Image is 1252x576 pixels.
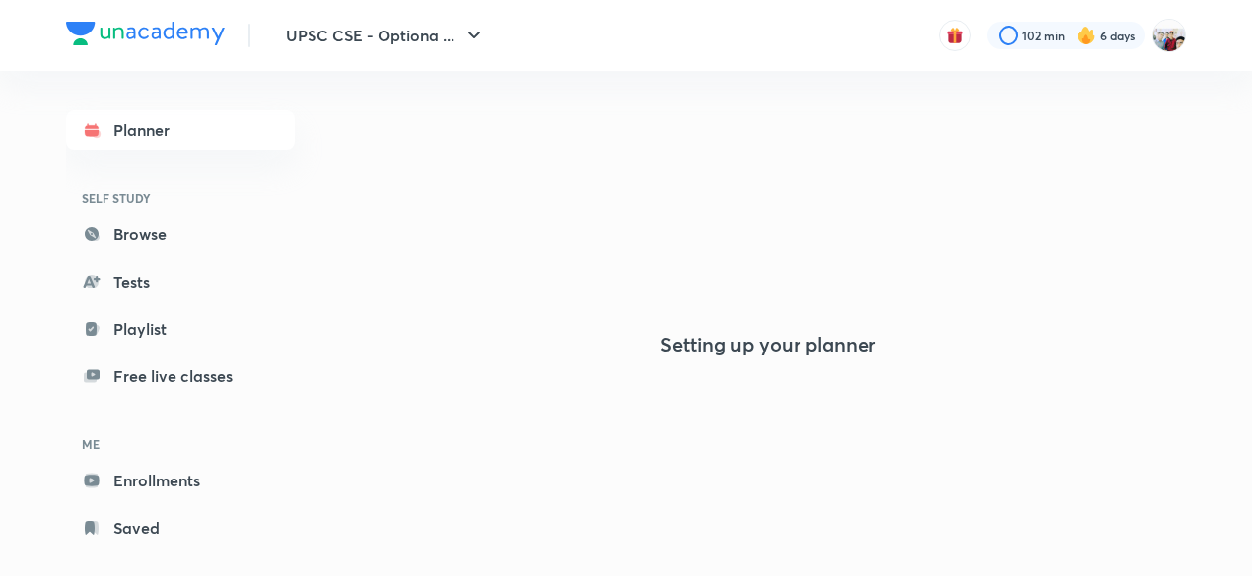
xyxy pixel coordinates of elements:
h4: Setting up your planner [661,333,875,356]
a: Playlist [66,309,295,349]
a: Browse [66,215,295,254]
a: Tests [66,262,295,301]
button: UPSC CSE - Optiona ... [274,16,498,55]
img: streak [1077,26,1096,45]
img: avatar [946,27,964,44]
a: Enrollments [66,461,295,500]
a: Saved [66,508,295,547]
a: Free live classes [66,356,295,396]
img: Company Logo [66,22,225,45]
a: Planner [66,110,295,150]
h6: ME [66,427,295,461]
img: km swarthi [1152,19,1186,52]
a: Company Logo [66,22,225,50]
h6: SELF STUDY [66,181,295,215]
button: avatar [939,20,971,51]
